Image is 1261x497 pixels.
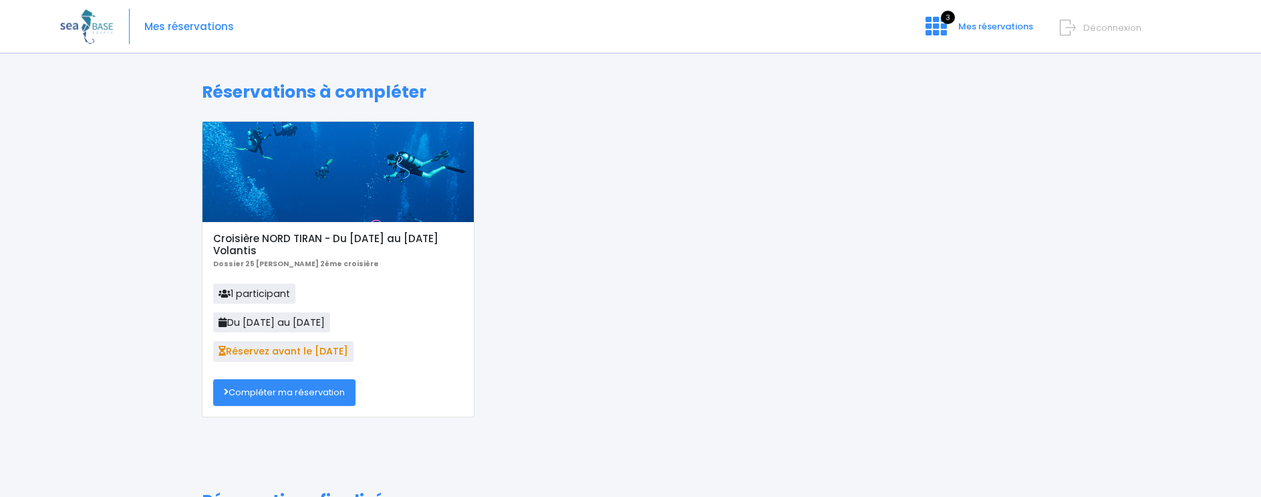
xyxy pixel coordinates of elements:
[213,379,356,406] a: Compléter ma réservation
[213,284,295,304] span: 1 participant
[941,11,955,24] span: 3
[213,341,354,361] span: Réservez avant le [DATE]
[958,20,1033,33] span: Mes réservations
[915,25,1041,37] a: 3 Mes réservations
[202,82,1059,102] h1: Réservations à compléter
[1083,21,1141,34] span: Déconnexion
[213,259,379,269] b: Dossier 25 [PERSON_NAME] 2ème croisière
[213,233,462,257] h5: Croisière NORD TIRAN - Du [DATE] au [DATE] Volantis
[213,312,330,332] span: Du [DATE] au [DATE]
